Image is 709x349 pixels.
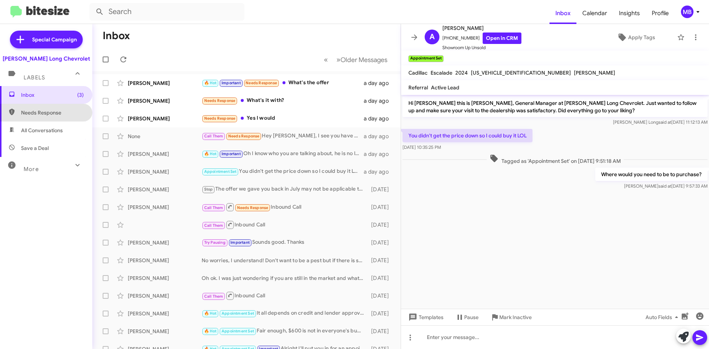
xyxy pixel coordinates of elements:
div: No worries, I understand! Don't want to be a pest but if there is something I can find for you pl... [202,257,367,264]
div: Inbound Call [202,202,367,212]
span: Important [222,151,241,156]
span: Active Lead [431,84,459,91]
span: 🔥 Hot [204,311,217,316]
span: 🔥 Hot [204,81,217,85]
span: Special Campaign [32,36,77,43]
button: Next [332,52,392,67]
div: [DATE] [367,328,395,335]
div: What's it with? [202,96,364,105]
div: The offer we gave you back in July may not be applicable to your vehicle currently as values chan... [202,185,367,194]
p: You didn't get the price down so I could buy it LOL [403,129,532,142]
div: Fair enough, $600 is not in everyone's budget. If there is anything else we could do let us know. [202,327,367,335]
button: Previous [319,52,332,67]
span: [PERSON_NAME] Long [DATE] 11:12:13 AM [613,119,708,125]
p: Where would you need to be to purchase? [595,168,708,181]
span: Call Them [204,205,223,210]
span: Try Pausing [204,240,226,245]
span: said at [658,183,671,189]
button: Mark Inactive [484,311,538,324]
div: What's the offer [202,79,364,87]
span: Save a Deal [21,144,49,152]
span: Call Them [204,223,223,228]
div: [PERSON_NAME] [128,150,202,158]
span: Appointment Set [204,169,237,174]
span: said at [658,119,671,125]
button: Pause [449,311,484,324]
span: Cadillac [408,69,428,76]
a: Calendar [576,3,613,24]
span: Needs Response [21,109,84,116]
button: Auto Fields [640,311,687,324]
span: Showroom Up Unsold [442,44,521,51]
span: Call Them [204,134,223,138]
nav: Page navigation example [320,52,392,67]
div: a day ago [364,133,395,140]
span: Older Messages [340,56,387,64]
div: [PERSON_NAME] [128,328,202,335]
span: Pause [464,311,479,324]
span: [PERSON_NAME] [DATE] 9:57:33 AM [624,183,708,189]
div: Inbound Call [202,291,367,300]
div: [PERSON_NAME] [128,168,202,175]
span: [PERSON_NAME] [442,24,521,32]
span: Needs Response [237,205,268,210]
div: None [128,133,202,140]
div: [PERSON_NAME] [128,97,202,105]
span: All Conversations [21,127,63,134]
div: [PERSON_NAME] [128,203,202,211]
div: It all depends on credit and lender approval. The more the better, but there's not a set minimum. [202,309,367,318]
div: [DATE] [367,239,395,246]
span: 2024 [455,69,468,76]
div: [DATE] [367,292,395,300]
span: 🔥 Hot [204,151,217,156]
span: (3) [77,91,84,99]
div: Sounds good. Thanks [202,238,367,247]
div: a day ago [364,168,395,175]
input: Search [89,3,244,21]
span: Stop [204,187,213,192]
span: « [324,55,328,64]
div: a day ago [364,79,395,87]
div: [PERSON_NAME] [128,186,202,193]
span: Call Them [204,294,223,299]
div: [PERSON_NAME] [128,274,202,282]
div: Oh I know who you are talking about, he is no longer with the dealership. I'm sorry about the bad... [202,150,364,158]
span: Appointment Set [222,329,254,333]
a: Profile [646,3,675,24]
span: 🔥 Hot [204,329,217,333]
button: Templates [401,311,449,324]
div: Hey [PERSON_NAME], I see you have 5 coming in. When these all land give me a call and we can work... [202,132,364,140]
span: Apply Tags [628,31,655,44]
div: [PERSON_NAME] Long Chevrolet [3,55,90,62]
a: Inbox [549,3,576,24]
a: Open in CRM [483,32,521,44]
div: a day ago [364,150,395,158]
span: Needs Response [204,116,236,121]
div: You didn't get the price down so I could buy it LOL [202,167,364,176]
div: a day ago [364,115,395,122]
div: [DATE] [367,186,395,193]
span: [US_VEHICLE_IDENTIFICATION_NUMBER] [471,69,571,76]
small: Appointment Set [408,55,443,62]
button: MB [675,6,701,18]
span: [PHONE_NUMBER] [442,32,521,44]
div: [DATE] [367,221,395,229]
span: Labels [24,74,45,81]
span: Tagged as 'Appointment Set' on [DATE] 9:51:18 AM [487,154,624,165]
h1: Inbox [103,30,130,42]
span: » [336,55,340,64]
span: Important [222,81,241,85]
div: Inbound Call [202,220,367,229]
span: Needs Response [228,134,260,138]
div: [PERSON_NAME] [128,310,202,317]
div: [PERSON_NAME] [128,257,202,264]
span: Appointment Set [222,311,254,316]
span: Needs Response [204,98,236,103]
a: Insights [613,3,646,24]
div: [PERSON_NAME] [128,239,202,246]
div: Yes I would [202,114,364,123]
div: [PERSON_NAME] [128,115,202,122]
